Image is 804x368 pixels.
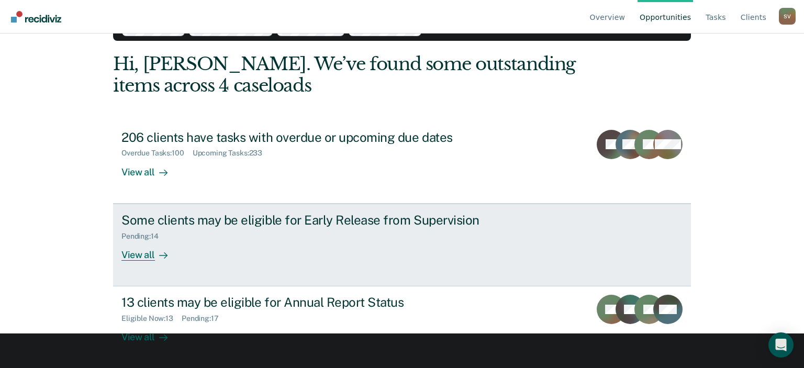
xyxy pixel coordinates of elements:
[121,232,167,241] div: Pending : 14
[113,53,575,96] div: Hi, [PERSON_NAME]. We’ve found some outstanding items across 4 caseloads
[121,213,489,228] div: Some clients may be eligible for Early Release from Supervision
[11,11,61,23] img: Recidiviz
[779,8,796,25] div: S V
[193,149,271,158] div: Upcoming Tasks : 233
[113,204,691,286] a: Some clients may be eligible for Early Release from SupervisionPending:14View all
[121,323,180,343] div: View all
[121,314,182,323] div: Eligible Now : 13
[121,149,193,158] div: Overdue Tasks : 100
[121,130,489,145] div: 206 clients have tasks with overdue or upcoming due dates
[121,240,180,261] div: View all
[113,121,691,204] a: 206 clients have tasks with overdue or upcoming due datesOverdue Tasks:100Upcoming Tasks:233View all
[768,332,794,358] div: Open Intercom Messenger
[121,158,180,178] div: View all
[182,314,227,323] div: Pending : 17
[121,295,489,310] div: 13 clients may be eligible for Annual Report Status
[779,8,796,25] button: Profile dropdown button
